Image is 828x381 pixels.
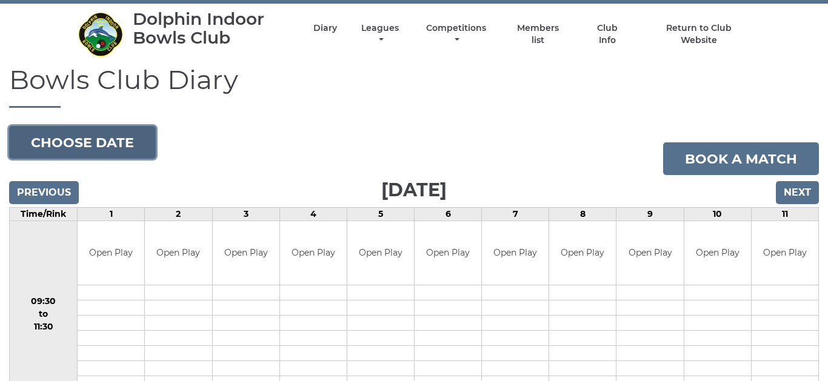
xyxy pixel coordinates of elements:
td: 6 [415,208,482,221]
input: Previous [9,181,79,204]
a: Book a match [663,142,819,175]
td: 9 [616,208,684,221]
td: Time/Rink [10,208,78,221]
td: Open Play [280,221,347,285]
td: 1 [78,208,145,221]
td: Open Play [616,221,683,285]
a: Leagues [358,22,402,46]
td: 8 [549,208,616,221]
td: Open Play [347,221,414,285]
td: Open Play [78,221,144,285]
a: Members list [510,22,566,46]
a: Competitions [423,22,489,46]
a: Club Info [587,22,627,46]
td: Open Play [684,221,751,285]
h1: Bowls Club Diary [9,65,819,108]
a: Diary [313,22,337,34]
td: 4 [279,208,347,221]
td: 5 [347,208,414,221]
button: Choose date [9,126,156,159]
td: 7 [482,208,549,221]
div: Dolphin Indoor Bowls Club [133,10,292,47]
td: 2 [145,208,212,221]
td: Open Play [415,221,481,285]
td: 3 [212,208,279,221]
td: Open Play [549,221,616,285]
td: 11 [751,208,818,221]
td: Open Play [482,221,549,285]
td: Open Play [213,221,279,285]
img: Dolphin Indoor Bowls Club [78,12,123,57]
input: Next [776,181,819,204]
td: Open Play [145,221,212,285]
td: 10 [684,208,751,221]
td: Open Play [752,221,818,285]
a: Return to Club Website [648,22,750,46]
